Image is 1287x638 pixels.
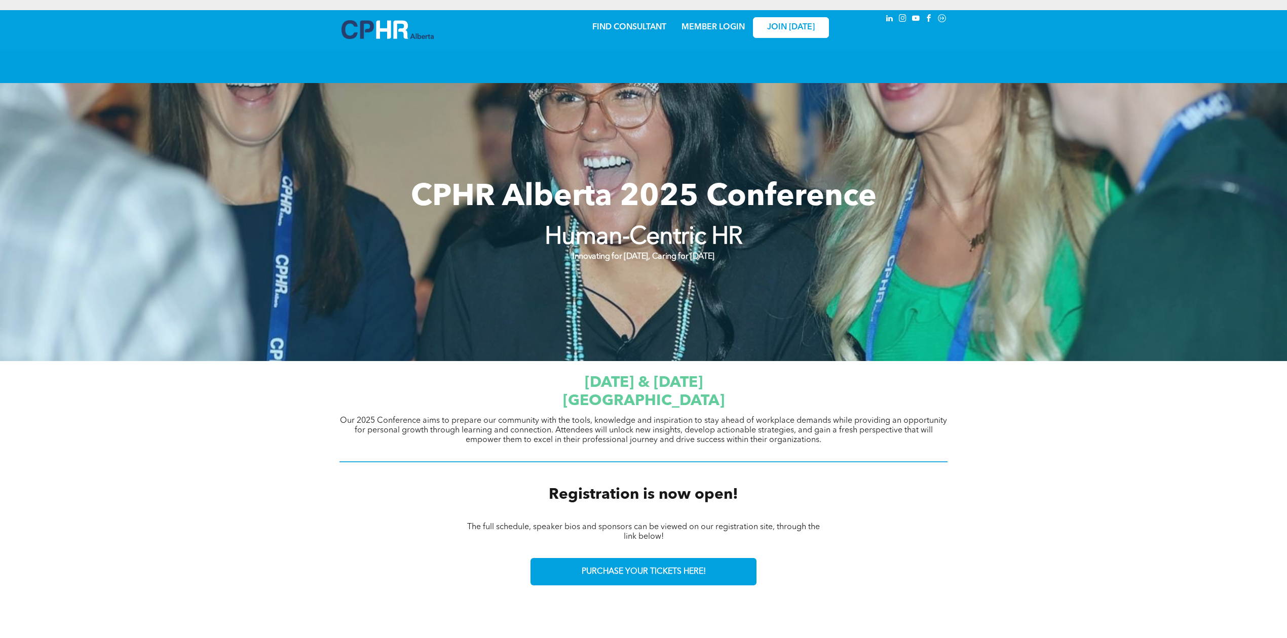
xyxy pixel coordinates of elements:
[340,417,947,444] span: Our 2025 Conference aims to prepare our community with the tools, knowledge and inspiration to st...
[592,23,666,31] a: FIND CONSULTANT
[923,13,934,26] a: facebook
[531,558,756,585] a: PURCHASE YOUR TICKETS HERE!
[753,17,829,38] a: JOIN [DATE]
[342,20,434,39] img: A blue and white logo for cp alberta
[936,13,948,26] a: Social network
[767,23,815,32] span: JOIN [DATE]
[910,13,921,26] a: youtube
[884,13,895,26] a: linkedin
[897,13,908,26] a: instagram
[573,253,714,261] strong: Innovating for [DATE], Caring for [DATE]
[563,393,725,409] span: [GEOGRAPHIC_DATA]
[467,523,820,541] span: The full schedule, speaker bios and sponsors can be viewed on our registration site, through the ...
[582,567,706,577] span: PURCHASE YOUR TICKETS HERE!
[411,182,877,213] span: CPHR Alberta 2025 Conference
[682,23,745,31] a: MEMBER LOGIN
[585,375,703,390] span: [DATE] & [DATE]
[549,487,738,502] span: Registration is now open!
[545,225,742,250] strong: Human-Centric HR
